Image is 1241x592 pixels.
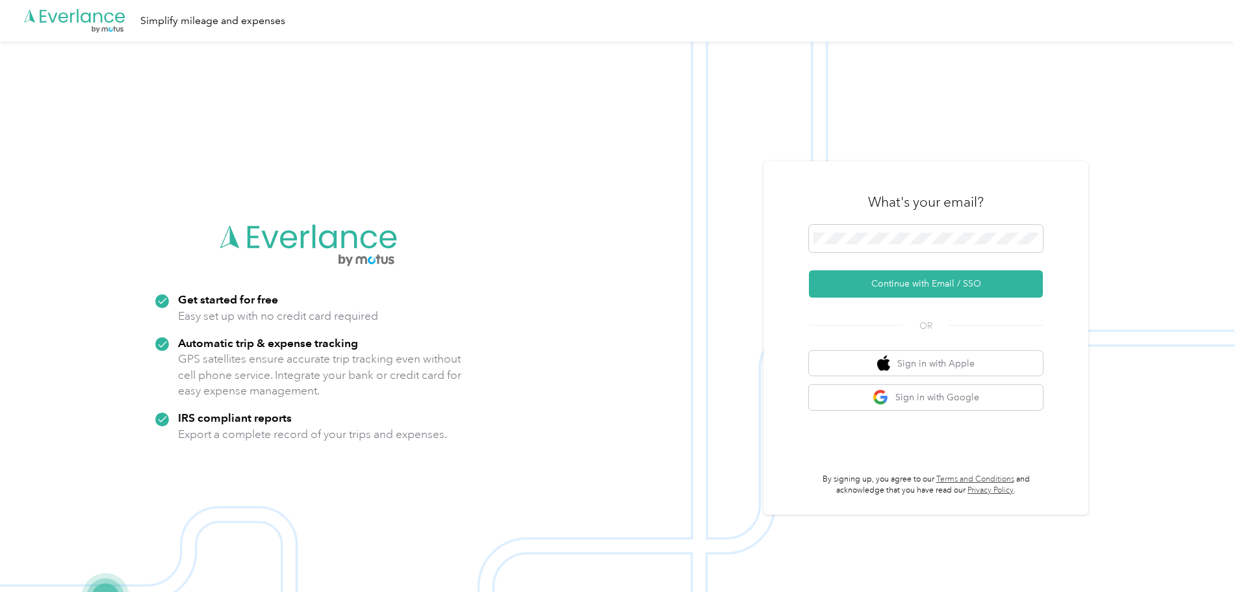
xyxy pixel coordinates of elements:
[178,351,462,399] p: GPS satellites ensure accurate trip tracking even without cell phone service. Integrate your bank...
[178,411,292,424] strong: IRS compliant reports
[809,351,1043,376] button: apple logoSign in with Apple
[809,270,1043,298] button: Continue with Email / SSO
[967,485,1014,495] a: Privacy Policy
[877,355,890,372] img: apple logo
[868,193,984,211] h3: What's your email?
[178,426,447,443] p: Export a complete record of your trips and expenses.
[178,292,278,306] strong: Get started for free
[809,474,1043,496] p: By signing up, you agree to our and acknowledge that you have read our .
[936,474,1014,484] a: Terms and Conditions
[178,308,378,324] p: Easy set up with no credit card required
[809,385,1043,410] button: google logoSign in with Google
[140,13,285,29] div: Simplify mileage and expenses
[178,336,358,350] strong: Automatic trip & expense tracking
[903,319,949,333] span: OR
[873,389,889,405] img: google logo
